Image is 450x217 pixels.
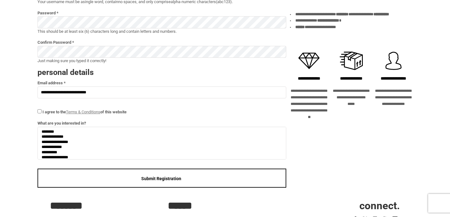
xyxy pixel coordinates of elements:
span: I agree to the of this website [42,110,127,114]
input: I agree to theTerms & Conditionsof this website [37,109,42,113]
label: Confirm Password [37,39,286,46]
label: What are you interested in? [37,120,286,127]
span: Submit Registration [141,176,181,181]
h3: Personal Details [37,68,286,76]
h2: CONNECT. [286,200,400,211]
label: Password [37,9,286,17]
p: Just making sure you typed it correctly! [37,58,286,64]
p: This should be at least six (6) characters long and contain letters and numbers. [37,28,286,35]
a: Terms & Conditions [66,110,100,114]
label: Email address [37,79,286,86]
